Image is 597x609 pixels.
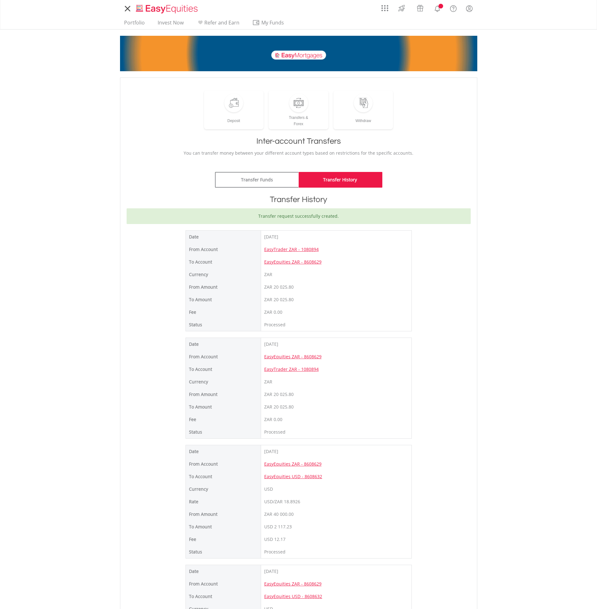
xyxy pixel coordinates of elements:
[186,426,261,439] td: Status
[120,36,477,71] img: EasyMortage Promotion Banner
[261,376,411,388] td: ZAR
[264,524,292,530] span: USD 2 117.23
[264,246,319,252] a: EasyTrader ZAR - 1080894
[381,5,388,12] img: grid-menu-icon.svg
[429,2,445,14] a: Notifications
[333,112,393,124] div: Withdraw
[186,376,261,388] td: Currency
[186,268,261,281] td: Currency
[333,90,393,129] a: Withdraw
[127,136,471,147] h1: Inter-account Transfers
[186,350,261,363] td: From Account
[186,483,261,495] td: Currency
[264,366,319,372] a: EasyTrader ZAR - 1080894
[204,19,239,26] span: Refer and Earn
[264,581,322,587] a: EasyEquities ZAR - 8608629
[261,546,411,558] td: Processed
[204,112,264,124] div: Deposit
[264,593,322,599] a: EasyEquities USD - 8608632
[264,354,322,360] a: EasyEquities ZAR - 8608629
[415,3,425,13] img: vouchers-v2.svg
[264,296,294,302] span: ZAR 20 025.80
[134,2,200,14] a: Home page
[261,318,411,331] td: Processed
[269,90,328,129] a: Transfers &Forex
[261,565,411,578] td: [DATE]
[127,208,471,224] div: Transfer request successfully created.
[186,508,261,521] td: From Amount
[186,363,261,376] td: To Account
[261,445,411,458] td: [DATE]
[186,230,261,243] td: Date
[269,112,328,127] div: Transfers & Forex
[261,338,411,350] td: [DATE]
[411,2,429,13] a: Vouchers
[264,284,294,290] span: ZAR 20 025.80
[186,318,261,331] td: Status
[127,194,471,205] h1: Transfer History
[264,473,322,479] a: EasyEquities USD - 8608632
[186,521,261,533] td: To Amount
[186,306,261,318] td: Fee
[186,533,261,546] td: Fee
[264,404,294,410] span: ZAR 20 025.80
[122,19,147,29] a: Portfolio
[461,2,477,15] a: My Profile
[264,511,294,517] span: ZAR 40 000.00
[264,309,282,315] span: ZAR 0.00
[396,3,407,13] img: thrive-v2.svg
[264,259,322,265] a: EasyEquities ZAR - 8608629
[186,445,261,458] td: Date
[186,495,261,508] td: Rate
[264,536,285,542] span: USD 12.17
[261,483,411,495] td: USD
[204,90,264,129] a: Deposit
[127,150,471,156] p: You can transfer money between your different account types based on restrictions for the specifi...
[155,19,186,29] a: Invest Now
[186,281,261,293] td: From Amount
[264,416,282,422] span: ZAR 0.00
[186,590,261,603] td: To Account
[135,4,200,14] img: EasyEquities_Logo.png
[186,413,261,426] td: Fee
[264,461,322,467] a: EasyEquities ZAR - 8608629
[186,243,261,256] td: From Account
[186,470,261,483] td: To Account
[186,546,261,558] td: Status
[186,256,261,268] td: To Account
[186,293,261,306] td: To Amount
[445,2,461,14] a: FAQ's and Support
[186,458,261,470] td: From Account
[186,338,261,350] td: Date
[261,268,411,281] td: ZAR
[215,172,299,188] a: Transfer Funds
[261,426,411,439] td: Processed
[377,2,392,12] a: AppsGrid
[186,401,261,413] td: To Amount
[186,388,261,401] td: From Amount
[252,19,293,27] span: My Funds
[186,578,261,590] td: From Account
[186,565,261,578] td: Date
[194,19,242,29] a: Refer and Earn
[261,230,411,243] td: [DATE]
[264,391,294,397] span: ZAR 20 025.80
[299,172,382,188] a: Transfer History
[261,495,411,508] td: USD/ZAR 18.8926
